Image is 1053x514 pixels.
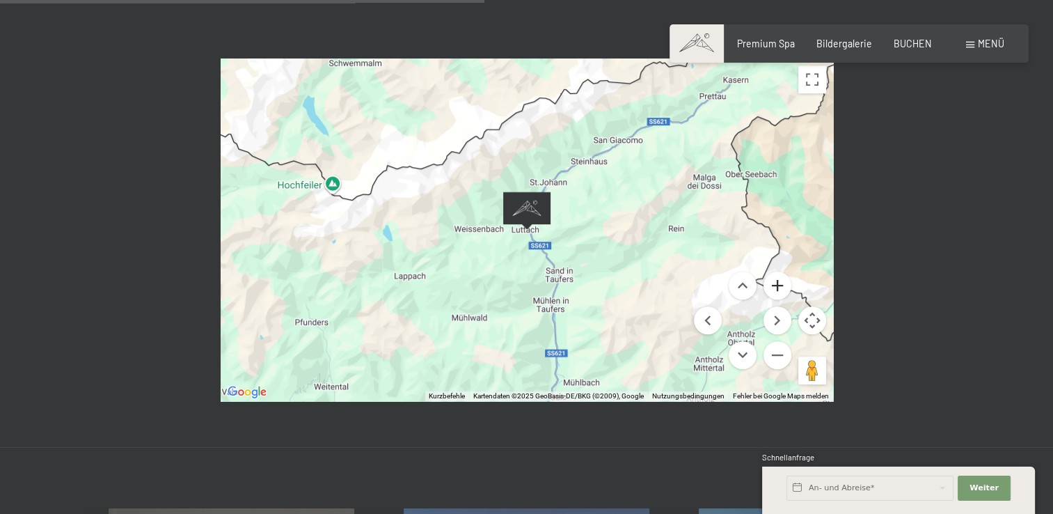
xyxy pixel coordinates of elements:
button: Nach oben [729,272,757,299]
a: Premium Spa [737,38,795,49]
a: Fehler bei Google Maps melden [733,392,829,400]
a: Dieses Gebiet in Google Maps öffnen (in neuem Fenster) [224,383,270,401]
button: Vergrößern [763,272,791,299]
span: Weiter [969,483,999,494]
span: Menü [978,38,1004,49]
button: Vollbildansicht ein/aus [798,65,826,93]
button: Kamerasteuerung für die Karte [798,306,826,334]
button: Weiter [958,476,1011,501]
img: Google [224,383,270,401]
button: Nach links [694,306,722,334]
span: Schnellanfrage [762,453,814,462]
a: Bildergalerie [816,38,872,49]
a: BUCHEN [894,38,932,49]
button: Nach rechts [763,306,791,334]
button: Pegman auf die Karte ziehen, um Street View aufzurufen [798,357,826,384]
a: Nutzungsbedingungen [652,392,725,400]
button: Nach unten [729,341,757,369]
button: Verkleinern [763,341,791,369]
div: Alpine Luxury SPA Resort SCHWARZENSTEIN [503,192,551,230]
button: Kurzbefehle [429,391,465,401]
span: Kartendaten ©2025 GeoBasis-DE/BKG (©2009), Google [473,392,644,400]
